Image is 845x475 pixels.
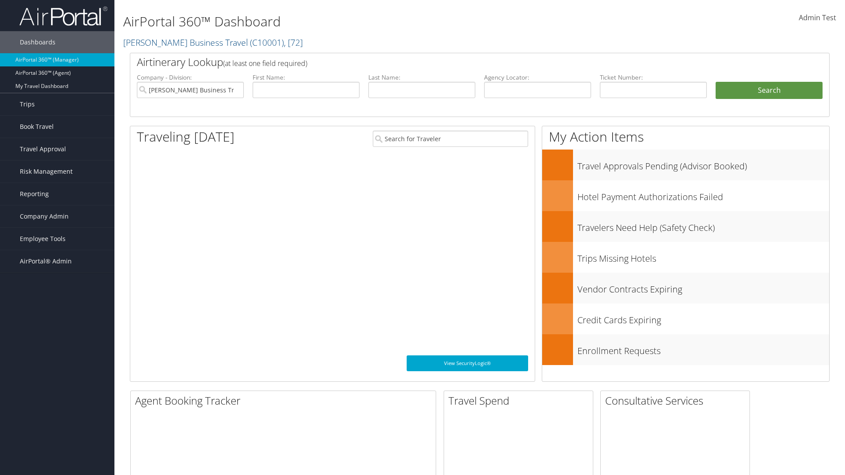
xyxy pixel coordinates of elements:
span: Trips [20,93,35,115]
h3: Credit Cards Expiring [577,310,829,326]
h3: Travel Approvals Pending (Advisor Booked) [577,156,829,172]
h3: Travelers Need Help (Safety Check) [577,217,829,234]
h1: My Action Items [542,128,829,146]
a: Credit Cards Expiring [542,303,829,334]
span: (at least one field required) [223,58,307,68]
span: Dashboards [20,31,55,53]
button: Search [716,82,823,99]
h1: AirPortal 360™ Dashboard [123,12,599,31]
span: AirPortal® Admin [20,250,72,272]
span: ( C10001 ) [250,37,284,48]
h3: Hotel Payment Authorizations Failed [577,186,829,203]
span: , [ 72 ] [284,37,303,48]
h2: Airtinerary Lookup [137,55,764,69]
span: Admin Test [799,13,836,22]
img: airportal-logo.png [19,6,107,26]
span: Book Travel [20,116,54,138]
a: Trips Missing Hotels [542,242,829,273]
h3: Vendor Contracts Expiring [577,279,829,296]
a: Travelers Need Help (Safety Check) [542,211,829,242]
a: Vendor Contracts Expiring [542,273,829,303]
label: Agency Locator: [484,73,591,82]
h2: Travel Spend [448,393,593,408]
label: Company - Division: [137,73,244,82]
span: Reporting [20,183,49,205]
h3: Trips Missing Hotels [577,248,829,265]
h2: Consultative Services [605,393,749,408]
a: Admin Test [799,4,836,32]
a: Hotel Payment Authorizations Failed [542,180,829,211]
a: View SecurityLogic® [407,355,528,371]
h1: Traveling [DATE] [137,128,235,146]
span: Risk Management [20,161,73,183]
a: Enrollment Requests [542,334,829,365]
h2: Agent Booking Tracker [135,393,436,408]
a: [PERSON_NAME] Business Travel [123,37,303,48]
h3: Enrollment Requests [577,340,829,357]
label: Ticket Number: [600,73,707,82]
input: Search for Traveler [373,131,528,147]
a: Travel Approvals Pending (Advisor Booked) [542,150,829,180]
label: Last Name: [368,73,475,82]
span: Company Admin [20,205,69,227]
label: First Name: [253,73,360,82]
span: Travel Approval [20,138,66,160]
span: Employee Tools [20,228,66,250]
